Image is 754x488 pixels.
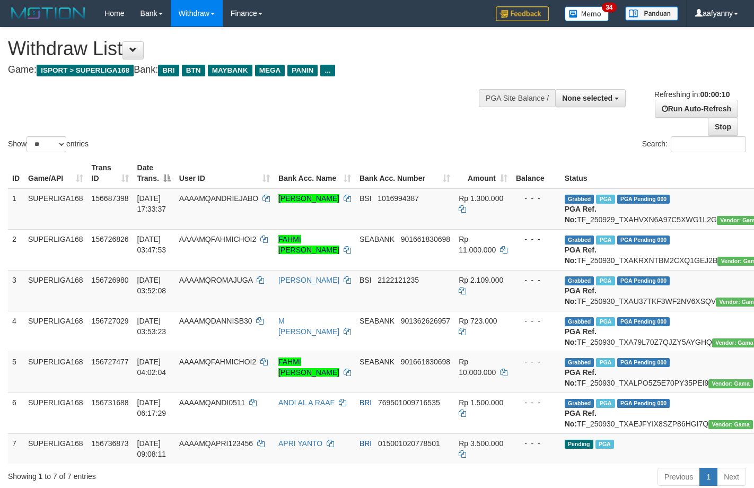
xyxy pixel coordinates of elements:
[137,235,166,254] span: [DATE] 03:47:53
[24,229,87,270] td: SUPERLIGA168
[562,94,612,102] span: None selected
[459,317,497,325] span: Rp 723.000
[565,368,597,387] b: PGA Ref. No:
[92,358,129,366] span: 156727477
[360,358,394,366] span: SEABANK
[278,235,339,254] a: FAHMI [PERSON_NAME]
[87,158,133,188] th: Trans ID: activate to sort column ascending
[565,358,594,367] span: Grabbed
[459,235,496,254] span: Rp 11.000.000
[459,398,503,407] span: Rp 1.500.000
[355,158,454,188] th: Bank Acc. Number: activate to sort column ascending
[378,439,440,448] span: Copy 015001020778501 to clipboard
[182,65,205,76] span: BTN
[24,311,87,352] td: SUPERLIGA168
[459,194,503,203] span: Rp 1.300.000
[459,439,503,448] span: Rp 3.500.000
[24,270,87,311] td: SUPERLIGA168
[565,409,597,428] b: PGA Ref. No:
[8,188,24,230] td: 1
[565,195,594,204] span: Grabbed
[565,399,594,408] span: Grabbed
[8,352,24,393] td: 5
[617,195,670,204] span: PGA Pending
[24,352,87,393] td: SUPERLIGA168
[179,194,258,203] span: AAAAMQANDRIEJABO
[657,468,700,486] a: Previous
[401,235,450,243] span: Copy 901661830698 to clipboard
[8,467,306,482] div: Showing 1 to 7 of 7 entries
[92,235,129,243] span: 156726826
[708,379,753,388] span: Vendor URL: https://trx31.1velocity.biz
[37,65,134,76] span: ISPORT > SUPERLIGA168
[278,276,339,284] a: [PERSON_NAME]
[516,275,556,285] div: - - -
[596,358,615,367] span: Marked by aafandaneth
[516,234,556,245] div: - - -
[378,398,440,407] span: Copy 769501009716535 to clipboard
[565,6,609,21] img: Button%20Memo.svg
[516,438,556,449] div: - - -
[8,65,492,75] h4: Game: Bank:
[565,327,597,346] b: PGA Ref. No:
[137,398,166,417] span: [DATE] 06:17:29
[555,89,626,107] button: None selected
[8,393,24,433] td: 6
[717,468,746,486] a: Next
[602,3,616,12] span: 34
[700,90,730,99] strong: 00:00:10
[642,136,746,152] label: Search:
[360,398,372,407] span: BRI
[24,393,87,433] td: SUPERLIGA168
[92,194,129,203] span: 156687398
[320,65,335,76] span: ...
[158,65,179,76] span: BRI
[137,358,166,377] span: [DATE] 04:02:04
[565,440,593,449] span: Pending
[360,194,372,203] span: BSI
[378,276,419,284] span: Copy 2122121235 to clipboard
[565,205,597,224] b: PGA Ref. No:
[133,158,175,188] th: Date Trans.: activate to sort column descending
[360,235,394,243] span: SEABANK
[516,397,556,408] div: - - -
[565,236,594,245] span: Grabbed
[596,399,615,408] span: Marked by aafromsomean
[208,65,252,76] span: MAYBANK
[24,433,87,464] td: SUPERLIGA168
[699,468,717,486] a: 1
[378,194,419,203] span: Copy 1016994387 to clipboard
[459,358,496,377] span: Rp 10.000.000
[617,358,670,367] span: PGA Pending
[512,158,560,188] th: Balance
[255,65,285,76] span: MEGA
[24,188,87,230] td: SUPERLIGA168
[401,317,450,325] span: Copy 901362626957 to clipboard
[278,317,339,336] a: M [PERSON_NAME]
[360,439,372,448] span: BRI
[274,158,355,188] th: Bank Acc. Name: activate to sort column ascending
[654,90,730,99] span: Refreshing in:
[278,398,335,407] a: ANDI AL A RAAF
[8,136,89,152] label: Show entries
[565,246,597,265] b: PGA Ref. No:
[671,136,746,152] input: Search:
[278,439,322,448] a: APRI YANTO
[137,317,166,336] span: [DATE] 03:53:23
[596,195,615,204] span: Marked by aafsoycanthlai
[179,235,256,243] span: AAAAMQFAHMICHOI2
[708,118,738,136] a: Stop
[8,433,24,464] td: 7
[179,398,246,407] span: AAAAMQANDI0511
[137,439,166,458] span: [DATE] 09:08:11
[565,317,594,326] span: Grabbed
[516,356,556,367] div: - - -
[516,316,556,326] div: - - -
[179,358,256,366] span: AAAAMQFAHMICHOI2
[179,439,253,448] span: AAAAMQAPRI123456
[479,89,555,107] div: PGA Site Balance /
[8,38,492,59] h1: Withdraw List
[8,311,24,352] td: 4
[617,276,670,285] span: PGA Pending
[617,317,670,326] span: PGA Pending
